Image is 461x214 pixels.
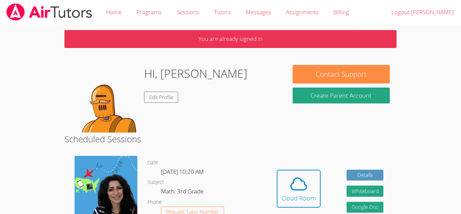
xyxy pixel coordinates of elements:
[71,65,139,133] img: default.png
[147,159,158,167] dt: Date
[161,187,205,198] dd: Math: 3rd Grade
[147,198,162,207] dt: Phone
[144,92,179,103] a: Edit Profile
[347,202,384,213] a: Google Doc
[147,178,164,187] dt: Subject
[293,65,390,84] button: Contact Support
[6,3,93,21] img: airtutors_banner-c4298cdbf04f3fff15de1276eac7730deb9818008684d7c2e4769d2f7ddbe033.png
[144,65,247,82] h1: Hi, [PERSON_NAME]
[161,168,204,175] span: [DATE] 10:20 AM
[277,170,321,208] button: Cloud Room
[246,8,271,16] span: Messages
[347,186,384,197] button: Whiteboard
[293,88,390,103] button: Create Parent Account
[64,133,397,145] h2: Scheduled Sessions
[64,30,397,48] p: You are already signed in
[281,193,316,203] div: Cloud Room
[347,170,384,181] a: Details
